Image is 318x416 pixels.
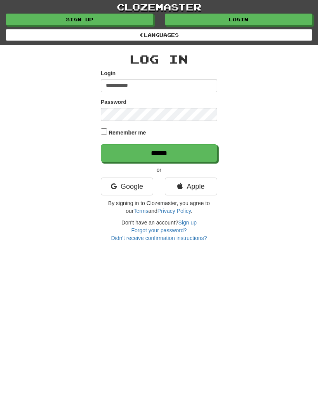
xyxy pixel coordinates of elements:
[101,98,126,106] label: Password
[157,208,191,214] a: Privacy Policy
[131,227,187,233] a: Forgot your password?
[101,178,153,195] a: Google
[165,14,312,25] a: Login
[101,166,217,174] p: or
[109,129,146,136] label: Remember me
[133,208,148,214] a: Terms
[101,219,217,242] div: Don't have an account?
[101,53,217,66] h2: Log In
[111,235,207,241] a: Didn't receive confirmation instructions?
[101,69,116,77] label: Login
[165,178,217,195] a: Apple
[6,14,153,25] a: Sign up
[6,29,312,41] a: Languages
[178,219,197,226] a: Sign up
[101,199,217,215] p: By signing in to Clozemaster, you agree to our and .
